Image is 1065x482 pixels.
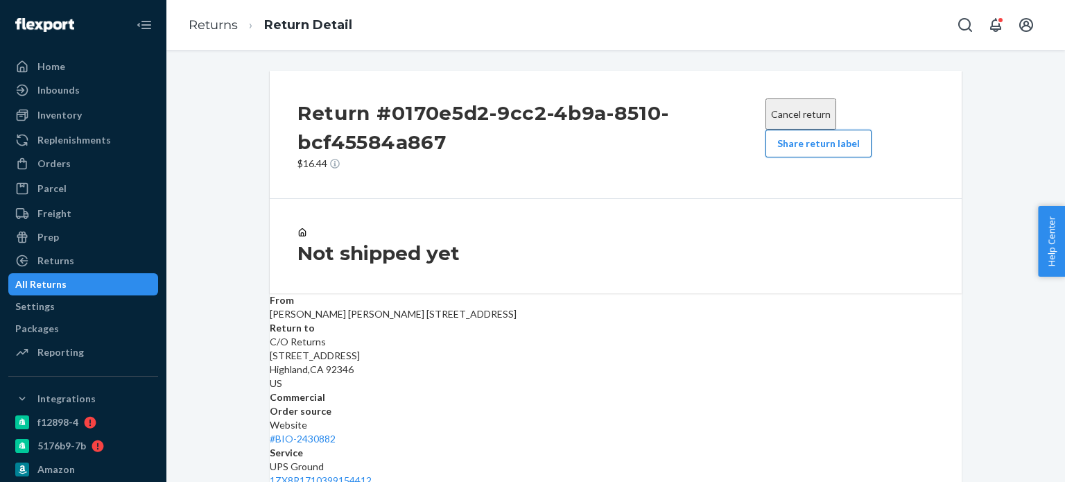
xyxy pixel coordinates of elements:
[37,230,59,244] div: Prep
[270,349,962,363] p: [STREET_ADDRESS]
[15,300,55,313] div: Settings
[37,439,86,453] div: 5176b9-7b
[270,363,962,377] p: Highland , CA 92346
[37,415,78,429] div: f12898-4
[765,98,836,130] button: Cancel return
[951,11,979,39] button: Open Search Box
[1012,11,1040,39] button: Open account menu
[189,17,238,33] a: Returns
[1038,206,1065,277] button: Help Center
[270,446,962,460] dt: Service
[8,411,158,433] a: f12898-4
[8,79,158,101] a: Inbounds
[8,178,158,200] a: Parcel
[270,377,962,390] p: US
[37,108,82,122] div: Inventory
[8,153,158,175] a: Orders
[15,322,59,336] div: Packages
[297,241,934,266] h3: Not shipped yet
[37,254,74,268] div: Returns
[297,157,765,171] p: $16.44
[15,18,74,32] img: Flexport logo
[270,321,962,335] dt: Return to
[37,392,96,406] div: Integrations
[130,11,158,39] button: Close Navigation
[37,463,75,476] div: Amazon
[8,341,158,363] a: Reporting
[297,98,765,157] h2: Return #0170e5d2-9cc2-4b9a-8510-bcf45584a867
[264,17,352,33] a: Return Detail
[982,11,1010,39] button: Open notifications
[37,133,111,147] div: Replenishments
[270,335,962,349] p: C/O Returns
[15,277,67,291] div: All Returns
[37,157,71,171] div: Orders
[270,433,336,445] a: #BIO-2430882
[8,226,158,248] a: Prep
[8,203,158,225] a: Freight
[8,458,158,481] a: Amazon
[8,250,158,272] a: Returns
[37,60,65,74] div: Home
[8,104,158,126] a: Inventory
[37,182,67,196] div: Parcel
[177,5,363,46] ol: breadcrumbs
[8,318,158,340] a: Packages
[8,129,158,151] a: Replenishments
[37,207,71,221] div: Freight
[270,308,517,320] span: [PERSON_NAME] [PERSON_NAME] [STREET_ADDRESS]
[8,295,158,318] a: Settings
[37,345,84,359] div: Reporting
[37,83,80,97] div: Inbounds
[270,418,962,446] div: Website
[8,388,158,410] button: Integrations
[8,435,158,457] a: 5176b9-7b
[270,404,962,418] dt: Order source
[765,130,872,157] button: Share return label
[8,55,158,78] a: Home
[270,461,324,472] span: UPS Ground
[270,293,962,307] dt: From
[270,391,325,403] strong: Commercial
[8,273,158,295] a: All Returns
